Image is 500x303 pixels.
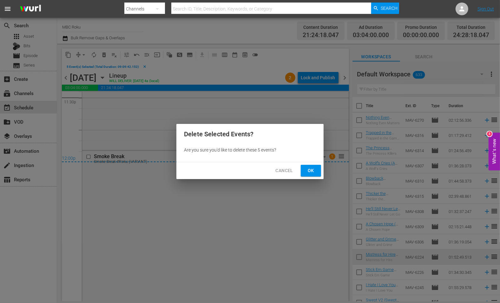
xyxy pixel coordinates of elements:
h2: Delete Selected Events? [184,129,316,139]
button: Cancel [271,165,298,177]
div: Are you sure you'd like to delete these 5 events? [176,144,324,156]
span: menu [4,5,11,13]
a: Sign Out [477,6,494,11]
div: 3 [487,132,492,137]
span: Cancel [276,167,293,175]
span: Search [381,3,398,14]
span: Ok [306,167,316,175]
button: Ok [301,165,321,177]
img: ans4CAIJ8jUAAAAAAAAAAAAAAAAAAAAAAAAgQb4GAAAAAAAAAAAAAAAAAAAAAAAAJMjXAAAAAAAAAAAAAAAAAAAAAAAAgAT5G... [15,2,46,16]
button: Open Feedback Widget [489,133,500,171]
